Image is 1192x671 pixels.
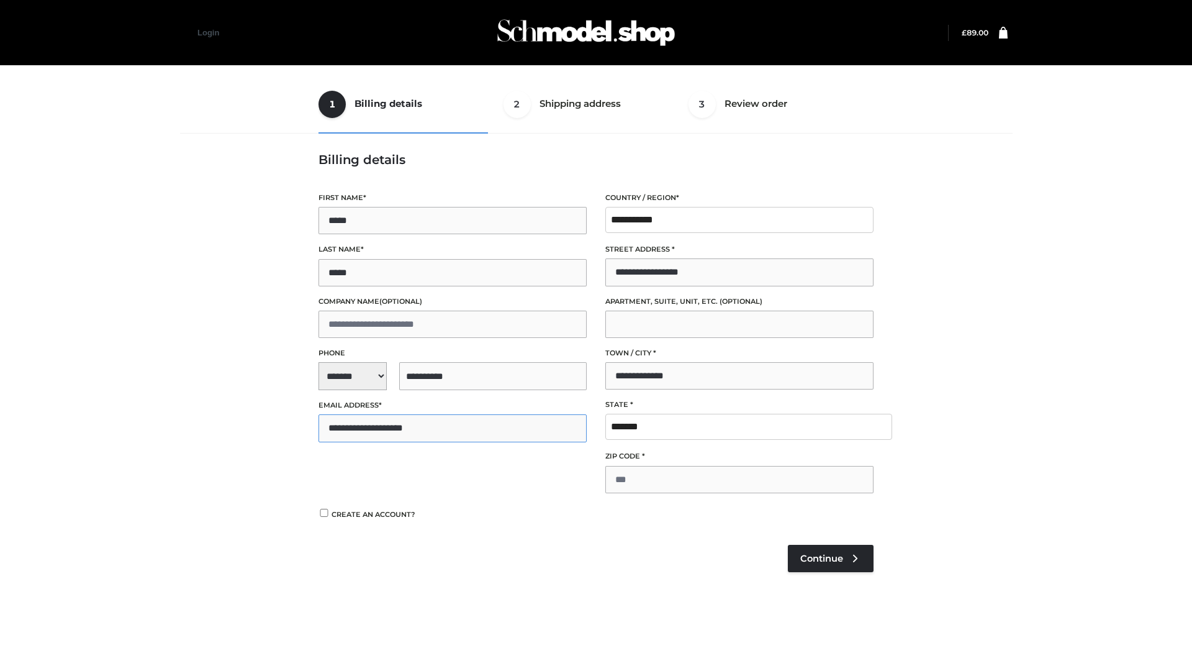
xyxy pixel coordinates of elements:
a: Continue [788,545,874,572]
h3: Billing details [318,152,874,167]
span: Create an account? [332,510,415,519]
label: Apartment, suite, unit, etc. [605,296,874,308]
a: £89.00 [962,28,988,37]
bdi: 89.00 [962,28,988,37]
label: Email address [318,399,587,411]
a: Login [197,28,219,37]
label: Phone [318,347,587,359]
label: First name [318,192,587,204]
label: Street address [605,244,874,255]
label: ZIP Code [605,450,874,462]
img: Schmodel Admin 964 [493,8,679,57]
label: Town / City [605,347,874,359]
span: £ [962,28,967,37]
input: Create an account? [318,509,330,517]
label: State [605,399,874,411]
label: Last name [318,244,587,255]
label: Company name [318,296,587,308]
span: (optional) [379,297,422,306]
label: Country / Region [605,192,874,204]
span: Continue [800,553,843,564]
span: (optional) [720,297,762,306]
